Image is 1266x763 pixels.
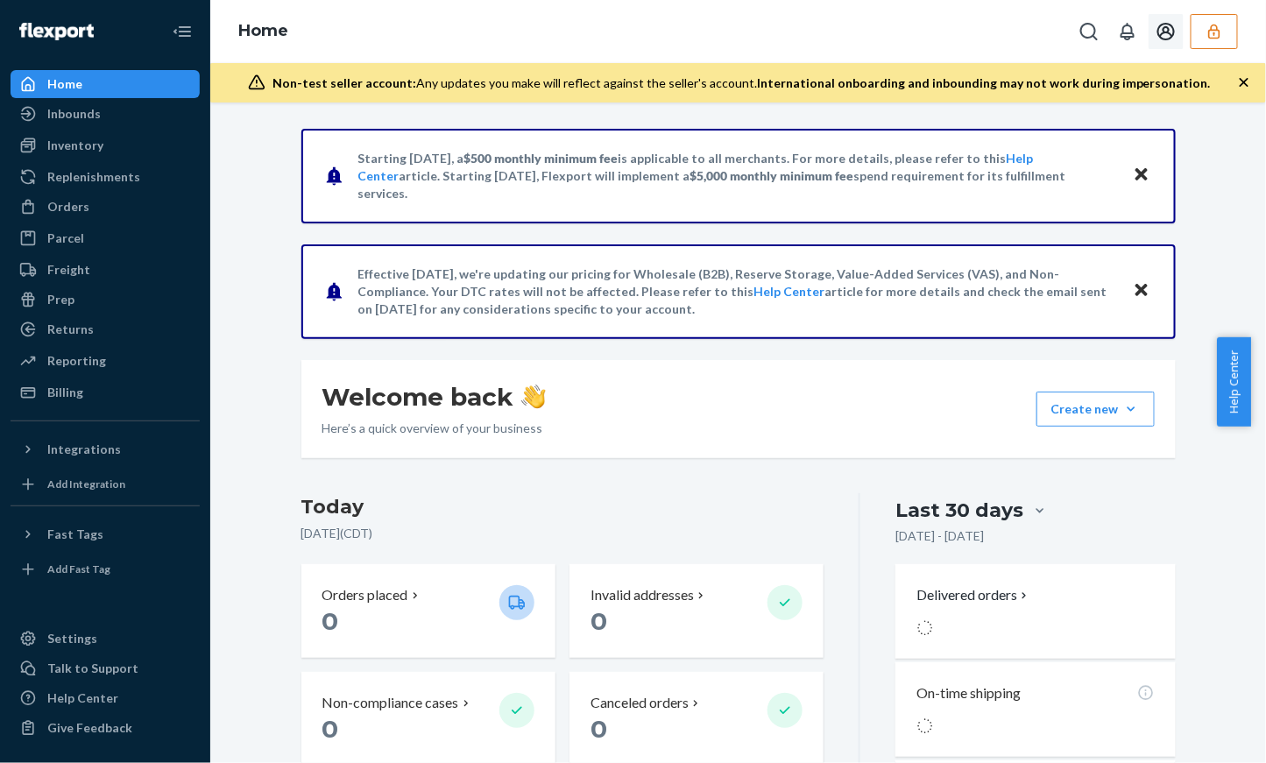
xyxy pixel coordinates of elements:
ol: breadcrumbs [224,6,302,57]
span: International onboarding and inbounding may not work during impersonation. [757,75,1211,90]
div: Add Integration [47,477,125,491]
button: Delivered orders [916,585,1031,605]
div: Inbounds [47,105,101,123]
div: Fast Tags [47,526,103,543]
img: hand-wave emoji [521,385,546,409]
a: Reporting [11,347,200,375]
a: Prep [11,286,200,314]
span: $500 monthly minimum fee [464,151,619,166]
span: 0 [591,714,607,744]
img: Flexport logo [19,23,94,40]
a: Orders [11,193,200,221]
span: 0 [322,714,339,744]
a: Home [238,21,288,40]
span: 0 [591,606,607,636]
button: Talk to Support [11,654,200,682]
a: Inbounds [11,100,200,128]
p: On-time shipping [916,683,1021,703]
a: Returns [11,315,200,343]
p: [DATE] - [DATE] [895,527,984,545]
button: Close [1130,279,1153,304]
button: Close [1130,163,1153,188]
a: Freight [11,256,200,284]
div: Reporting [47,352,106,370]
span: 0 [322,606,339,636]
button: Open notifications [1110,14,1145,49]
button: Give Feedback [11,714,200,742]
p: Here’s a quick overview of your business [322,420,546,437]
a: Home [11,70,200,98]
h3: Today [301,493,824,521]
p: Orders placed [322,585,408,605]
p: Starting [DATE], a is applicable to all merchants. For more details, please refer to this article... [358,150,1116,202]
div: Settings [47,630,97,647]
div: Home [47,75,82,93]
a: Inventory [11,131,200,159]
button: Close Navigation [165,14,200,49]
button: Help Center [1217,337,1251,427]
span: Chat [41,12,77,28]
a: Add Fast Tag [11,555,200,583]
p: Invalid addresses [591,585,694,605]
div: Any updates you make will reflect against the seller's account. [272,74,1211,92]
a: Help Center [754,284,825,299]
div: Freight [47,261,90,279]
button: Fast Tags [11,520,200,548]
p: Non-compliance cases [322,693,459,713]
div: Last 30 days [895,497,1023,524]
div: Inventory [47,137,103,154]
a: Parcel [11,224,200,252]
button: Open Search Box [1072,14,1107,49]
button: Invalid addresses 0 [569,564,824,658]
div: Parcel [47,230,84,247]
h1: Welcome back [322,381,546,413]
div: Prep [47,291,74,308]
div: Integrations [47,441,121,458]
div: Help Center [47,689,118,707]
p: [DATE] ( CDT ) [301,525,824,542]
div: Orders [47,198,89,215]
a: Replenishments [11,163,200,191]
a: Billing [11,378,200,406]
button: Orders placed 0 [301,564,555,658]
a: Settings [11,625,200,653]
div: Talk to Support [47,660,138,677]
button: Create new [1036,392,1155,427]
span: $5,000 monthly minimum fee [690,168,854,183]
div: Replenishments [47,168,140,186]
span: Non-test seller account: [272,75,416,90]
div: Add Fast Tag [47,562,110,576]
div: Billing [47,384,83,401]
div: Give Feedback [47,719,132,737]
button: Open account menu [1149,14,1184,49]
div: Returns [47,321,94,338]
button: Integrations [11,435,200,463]
p: Canceled orders [591,693,689,713]
a: Help Center [11,684,200,712]
a: Add Integration [11,470,200,498]
p: Effective [DATE], we're updating our pricing for Wholesale (B2B), Reserve Storage, Value-Added Se... [358,265,1116,318]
